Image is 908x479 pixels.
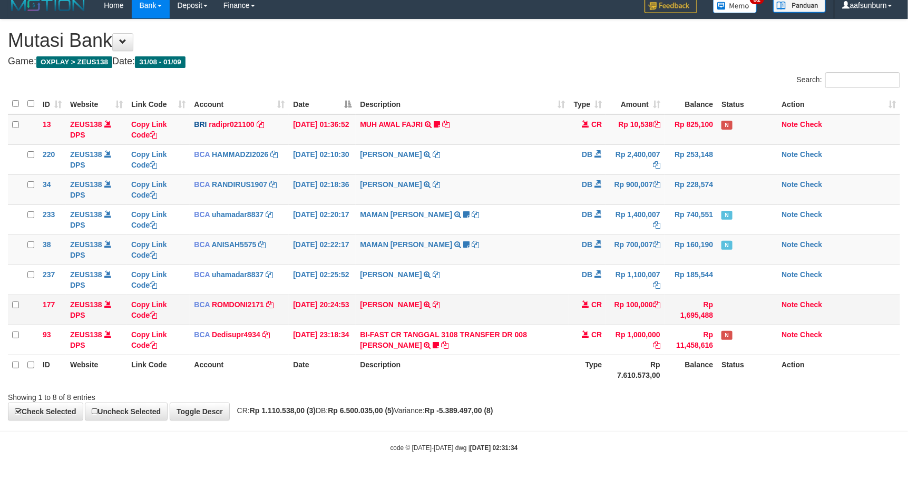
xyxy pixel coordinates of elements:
[257,120,264,129] a: Copy radipr021100 to clipboard
[212,150,268,159] a: HAMMADZI2026
[70,270,102,279] a: ZEUS138
[591,120,602,129] span: CR
[582,240,592,249] span: DB
[800,270,822,279] a: Check
[190,94,289,114] th: Account: activate to sort column ascending
[360,330,527,349] a: BI-FAST CR TANGGAL 3108 TRANSFER DR 008 [PERSON_NAME]
[360,300,422,309] a: [PERSON_NAME]
[258,240,266,249] a: Copy ANISAH5575 to clipboard
[66,355,127,385] th: Website
[131,330,167,349] a: Copy Link Code
[194,240,210,249] span: BCA
[266,210,273,219] a: Copy uhamadar8837 to clipboard
[721,241,732,250] span: Has Note
[8,56,900,67] h4: Game: Date:
[8,403,83,421] a: Check Selected
[66,114,127,145] td: DPS
[442,120,450,129] a: Copy MUH AWAL FAJRI to clipboard
[470,444,518,452] strong: [DATE] 02:31:34
[606,295,665,325] td: Rp 100,000
[782,150,798,159] a: Note
[782,240,798,249] a: Note
[569,94,606,114] th: Type: activate to sort column ascending
[472,240,479,249] a: Copy MAMAN AGUSTIAN to clipboard
[70,330,102,339] a: ZEUS138
[782,120,798,129] a: Note
[653,161,660,169] a: Copy Rp 2,400,007 to clipboard
[360,150,422,159] a: [PERSON_NAME]
[38,94,66,114] th: ID: activate to sort column ascending
[43,150,55,159] span: 220
[70,210,102,219] a: ZEUS138
[360,120,423,129] a: MUH AWAL FAJRI
[289,114,356,145] td: [DATE] 01:36:52
[606,265,665,295] td: Rp 1,100,007
[591,300,602,309] span: CR
[582,180,592,189] span: DB
[66,265,127,295] td: DPS
[390,444,518,452] small: code © [DATE]-[DATE] dwg |
[442,341,449,349] a: Copy BI-FAST CR TANGGAL 3108 TRANSFER DR 008 TOTO TAUFIK HIDAYA to clipboard
[665,325,717,355] td: Rp 11,458,616
[606,204,665,234] td: Rp 1,400,007
[606,144,665,174] td: Rp 2,400,007
[665,94,717,114] th: Balance
[70,240,102,249] a: ZEUS138
[43,120,51,129] span: 13
[360,240,452,249] a: MAMAN [PERSON_NAME]
[70,120,102,129] a: ZEUS138
[582,150,592,159] span: DB
[356,94,569,114] th: Description: activate to sort column ascending
[721,211,732,220] span: Has Note
[800,330,822,339] a: Check
[66,204,127,234] td: DPS
[131,300,167,319] a: Copy Link Code
[289,234,356,265] td: [DATE] 02:22:17
[131,150,167,169] a: Copy Link Code
[289,325,356,355] td: [DATE] 23:18:34
[266,270,273,279] a: Copy uhamadar8837 to clipboard
[262,330,270,339] a: Copy Dedisupr4934 to clipboard
[665,114,717,145] td: Rp 825,100
[289,265,356,295] td: [DATE] 02:25:52
[653,300,660,309] a: Copy Rp 100,000 to clipboard
[66,325,127,355] td: DPS
[232,406,493,415] span: CR: DB: Variance:
[360,210,452,219] a: MAMAN [PERSON_NAME]
[36,56,112,68] span: OXPLAY > ZEUS138
[212,330,260,339] a: Dedisupr4934
[66,234,127,265] td: DPS
[797,72,900,88] label: Search:
[43,270,55,279] span: 237
[425,406,493,415] strong: Rp -5.389.497,00 (8)
[665,265,717,295] td: Rp 185,544
[250,406,316,415] strong: Rp 1.110.538,00 (3)
[194,120,207,129] span: BRI
[800,240,822,249] a: Check
[66,94,127,114] th: Website: activate to sort column ascending
[825,72,900,88] input: Search:
[70,150,102,159] a: ZEUS138
[433,300,441,309] a: Copy ABDUL GAFUR to clipboard
[209,120,254,129] a: radipr021100
[665,355,717,385] th: Balance
[606,114,665,145] td: Rp 10,538
[800,210,822,219] a: Check
[582,210,592,219] span: DB
[266,300,274,309] a: Copy ROMDONI2171 to clipboard
[212,270,263,279] a: uhamadar8837
[653,221,660,229] a: Copy Rp 1,400,007 to clipboard
[717,355,777,385] th: Status
[212,300,264,309] a: ROMDONI2171
[721,331,732,340] span: Has Note
[43,180,51,189] span: 34
[582,270,592,279] span: DB
[127,355,190,385] th: Link Code
[170,403,230,421] a: Toggle Descr
[131,270,167,289] a: Copy Link Code
[653,120,660,129] a: Copy Rp 10,538 to clipboard
[606,355,665,385] th: Rp 7.610.573,00
[131,180,167,199] a: Copy Link Code
[665,295,717,325] td: Rp 1,695,488
[289,94,356,114] th: Date: activate to sort column descending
